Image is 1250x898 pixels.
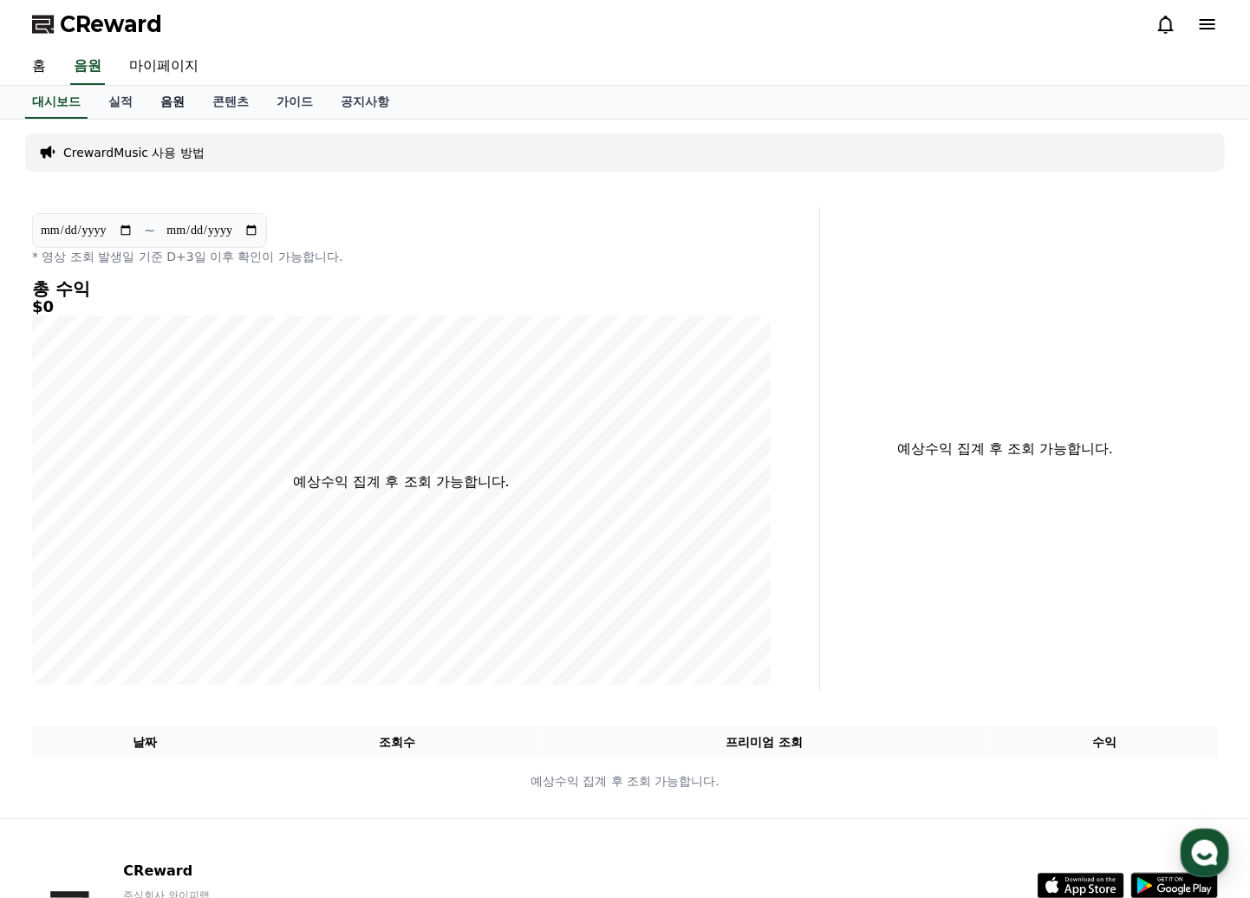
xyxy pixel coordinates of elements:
[146,86,199,119] a: 음원
[834,439,1176,459] p: 예상수익 집계 후 조회 가능합니다.
[144,220,155,241] p: ~
[123,861,335,882] p: CReward
[159,576,179,590] span: 대화
[70,49,105,85] a: 음원
[25,86,88,119] a: 대시보드
[327,86,403,119] a: 공지사항
[32,279,771,298] h4: 총 수익
[5,550,114,593] a: 홈
[114,550,224,593] a: 대화
[55,576,65,589] span: 홈
[992,726,1218,758] th: 수익
[293,472,509,492] p: 예상수익 집계 후 조회 가능합니다.
[32,726,258,758] th: 날짜
[263,86,327,119] a: 가이드
[258,726,537,758] th: 조회수
[32,298,771,316] h5: $0
[199,86,263,119] a: 콘텐츠
[115,49,212,85] a: 마이페이지
[32,10,162,38] a: CReward
[60,10,162,38] span: CReward
[268,576,289,589] span: 설정
[18,49,60,85] a: 홈
[63,144,205,161] a: CrewardMusic 사용 방법
[537,726,992,758] th: 프리미엄 조회
[94,86,146,119] a: 실적
[224,550,333,593] a: 설정
[32,248,771,265] p: * 영상 조회 발생일 기준 D+3일 이후 확인이 가능합니다.
[33,772,1217,791] p: 예상수익 집계 후 조회 가능합니다.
